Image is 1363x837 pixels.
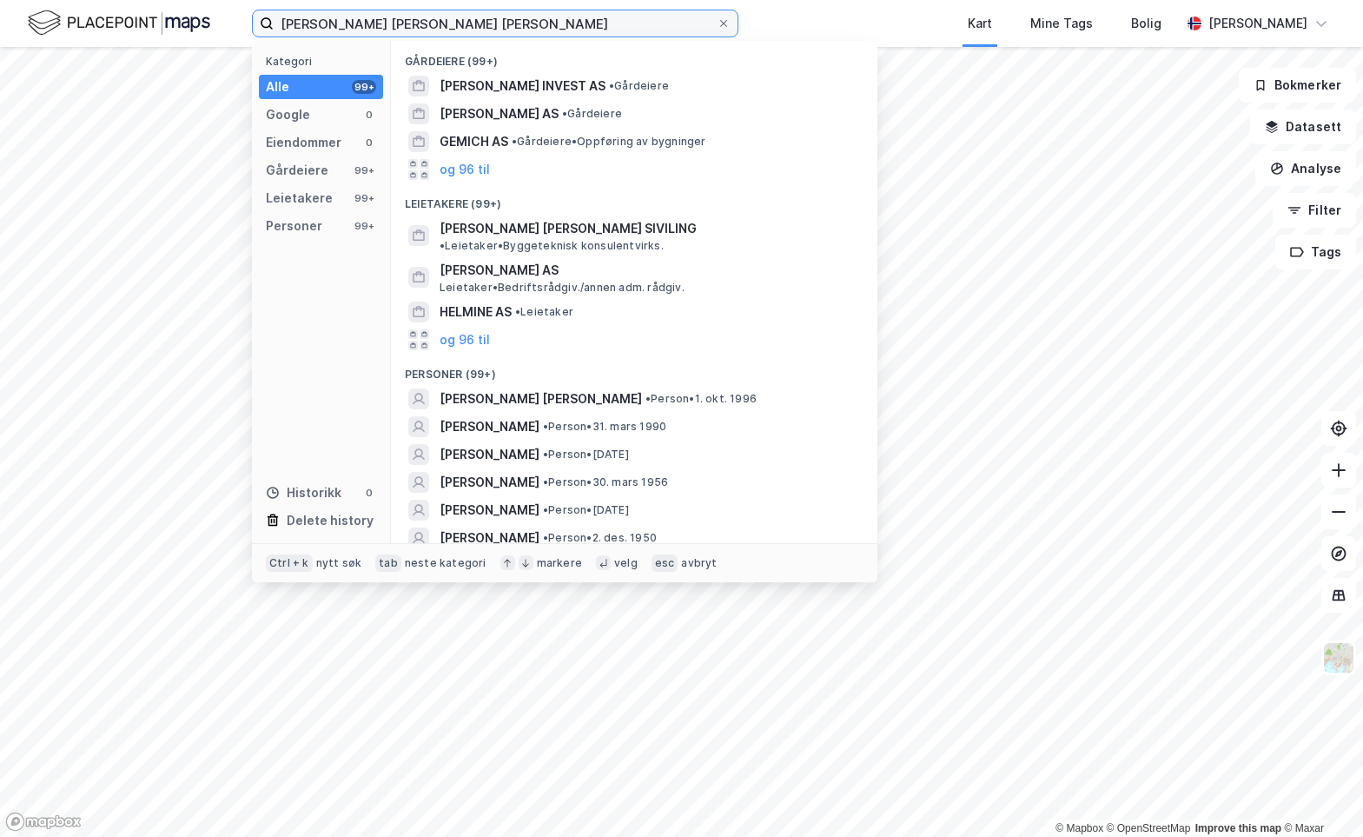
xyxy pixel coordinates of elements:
[440,103,559,124] span: [PERSON_NAME] AS
[391,354,877,385] div: Personer (99+)
[5,812,82,832] a: Mapbox homepage
[266,188,333,209] div: Leietakere
[352,163,376,177] div: 99+
[1195,822,1281,834] a: Improve this map
[543,531,548,544] span: •
[512,135,706,149] span: Gårdeiere • Oppføring av bygninger
[440,131,508,152] span: GEMICH AS
[362,136,376,149] div: 0
[681,556,717,570] div: avbryt
[440,218,697,239] span: [PERSON_NAME] [PERSON_NAME] SIVILING
[609,79,614,92] span: •
[287,510,374,531] div: Delete history
[543,448,548,461] span: •
[968,13,992,34] div: Kart
[440,239,664,253] span: Leietaker • Byggeteknisk konsulentvirks.
[440,500,539,521] span: [PERSON_NAME]
[391,41,877,72] div: Gårdeiere (99+)
[543,475,668,489] span: Person • 30. mars 1956
[266,55,383,68] div: Kategori
[1055,822,1103,834] a: Mapbox
[543,448,629,462] span: Person • [DATE]
[362,108,376,122] div: 0
[1273,193,1356,228] button: Filter
[1275,235,1356,269] button: Tags
[352,80,376,94] div: 99+
[440,159,490,180] button: og 96 til
[1322,641,1355,674] img: Z
[266,216,322,236] div: Personer
[440,260,857,281] span: [PERSON_NAME] AS
[440,239,445,252] span: •
[266,76,289,97] div: Alle
[1239,68,1356,103] button: Bokmerker
[537,556,582,570] div: markere
[440,302,512,322] span: HELMINE AS
[543,531,657,545] span: Person • 2. des. 1950
[645,392,757,406] span: Person • 1. okt. 1996
[1208,13,1307,34] div: [PERSON_NAME]
[440,528,539,548] span: [PERSON_NAME]
[274,10,717,37] input: Søk på adresse, matrikkel, gårdeiere, leietakere eller personer
[266,132,341,153] div: Eiendommer
[440,444,539,465] span: [PERSON_NAME]
[562,107,622,121] span: Gårdeiere
[440,472,539,493] span: [PERSON_NAME]
[352,219,376,233] div: 99+
[609,79,669,93] span: Gårdeiere
[1030,13,1093,34] div: Mine Tags
[362,486,376,500] div: 0
[440,416,539,437] span: [PERSON_NAME]
[440,389,642,409] span: [PERSON_NAME] [PERSON_NAME]
[405,556,486,570] div: neste kategori
[512,135,517,148] span: •
[1131,13,1161,34] div: Bolig
[266,482,341,503] div: Historikk
[515,305,520,318] span: •
[375,555,401,572] div: tab
[391,183,877,215] div: Leietakere (99+)
[266,104,310,125] div: Google
[652,555,678,572] div: esc
[352,191,376,205] div: 99+
[440,329,490,350] button: og 96 til
[1250,110,1356,144] button: Datasett
[543,420,666,434] span: Person • 31. mars 1990
[440,76,605,96] span: [PERSON_NAME] INVEST AS
[266,160,328,181] div: Gårdeiere
[28,8,210,38] img: logo.f888ab2527a4732fd821a326f86c7f29.svg
[543,503,548,516] span: •
[515,305,573,319] span: Leietaker
[543,420,548,433] span: •
[266,555,313,572] div: Ctrl + k
[440,281,685,295] span: Leietaker • Bedriftsrådgiv./annen adm. rådgiv.
[1276,754,1363,837] iframe: Chat Widget
[1255,151,1356,186] button: Analyse
[543,475,548,488] span: •
[316,556,362,570] div: nytt søk
[1107,822,1191,834] a: OpenStreetMap
[614,556,638,570] div: velg
[645,392,651,405] span: •
[543,503,629,517] span: Person • [DATE]
[562,107,567,120] span: •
